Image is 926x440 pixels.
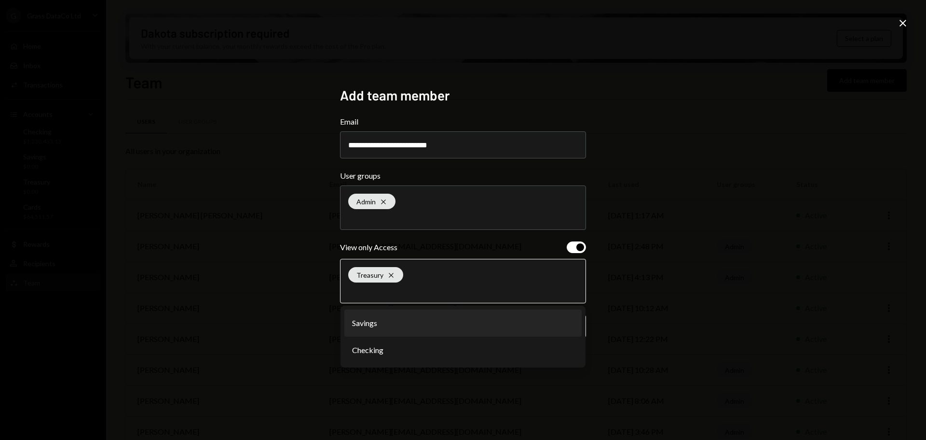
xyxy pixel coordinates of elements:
[340,241,397,253] div: View only Access
[340,170,586,182] label: User groups
[344,337,582,364] li: Checking
[348,267,403,283] div: Treasury
[344,310,582,337] li: Savings
[340,116,586,128] label: Email
[348,194,395,209] div: Admin
[340,86,586,105] h2: Add team member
